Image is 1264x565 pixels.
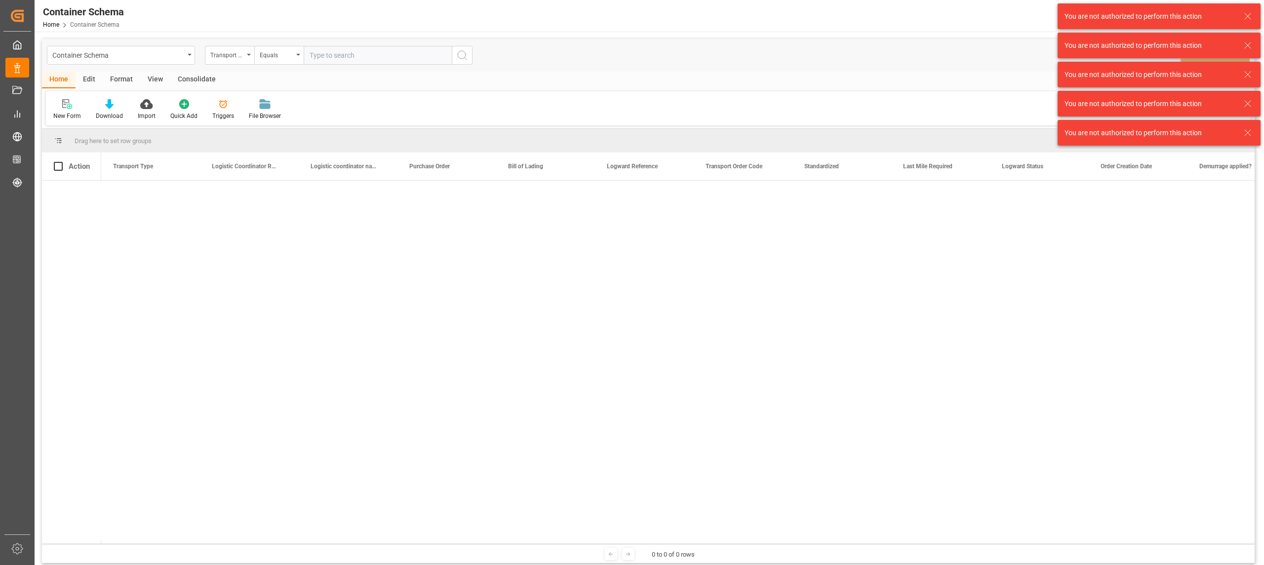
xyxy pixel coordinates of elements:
[1065,99,1234,109] div: You are not authorized to perform this action
[96,112,123,120] div: Download
[254,46,304,65] button: open menu
[1065,40,1234,51] div: You are not authorized to perform this action
[47,46,195,65] button: open menu
[42,72,76,88] div: Home
[170,72,223,88] div: Consolidate
[1065,11,1234,22] div: You are not authorized to perform this action
[138,112,156,120] div: Import
[170,112,197,120] div: Quick Add
[249,112,281,120] div: File Browser
[652,550,695,560] div: 0 to 0 of 0 rows
[607,163,658,170] span: Logward Reference
[304,46,452,65] input: Type to search
[706,163,762,170] span: Transport Order Code
[210,48,244,60] div: Transport Type
[140,72,170,88] div: View
[903,163,952,170] span: Last Mile Required
[75,137,152,145] span: Drag here to set row groups
[76,72,103,88] div: Edit
[508,163,543,170] span: Bill of Lading
[212,163,278,170] span: Logistic Coordinator Reference Number
[53,112,81,120] div: New Form
[69,162,90,171] div: Action
[113,163,153,170] span: Transport Type
[260,48,293,60] div: Equals
[452,46,473,65] button: search button
[1002,163,1043,170] span: Logward Status
[804,163,839,170] span: Standardized
[1101,163,1152,170] span: Order Creation Date
[311,163,377,170] span: Logistic coordinator name
[205,46,254,65] button: open menu
[409,163,450,170] span: Purchase Order
[1199,163,1252,170] span: Demurrage applied?
[43,4,124,19] div: Container Schema
[1065,128,1234,138] div: You are not authorized to perform this action
[52,48,184,61] div: Container Schema
[1065,70,1234,80] div: You are not authorized to perform this action
[103,72,140,88] div: Format
[212,112,234,120] div: Triggers
[43,21,59,28] a: Home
